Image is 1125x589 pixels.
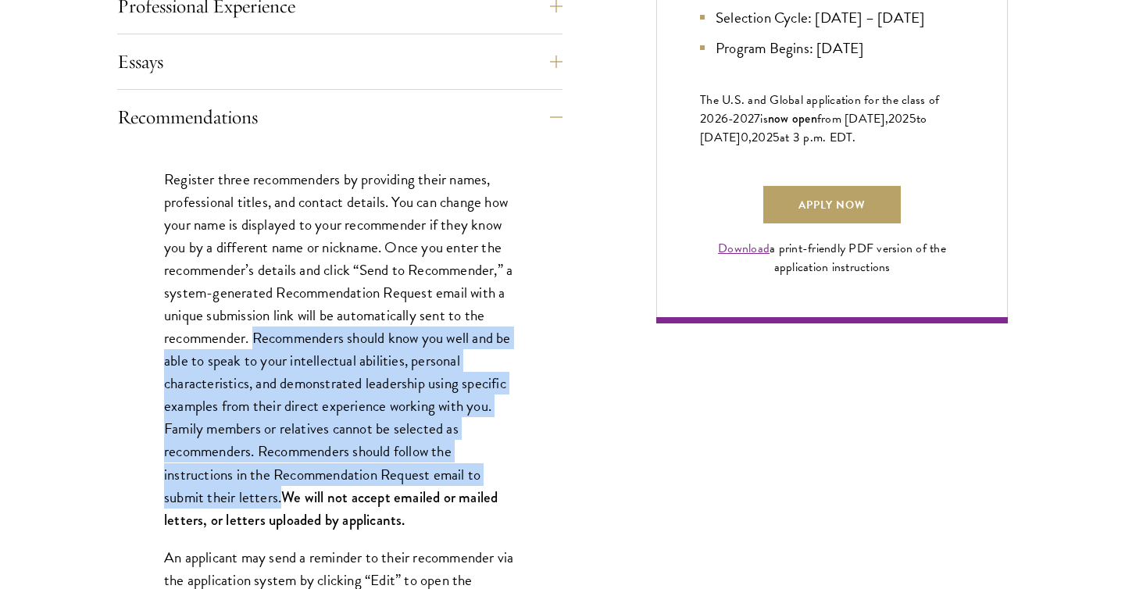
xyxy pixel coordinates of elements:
[164,487,498,530] strong: We will not accept emailed or mailed letters, or letters uploaded by applicants.
[721,109,728,128] span: 6
[700,91,939,128] span: The U.S. and Global application for the class of 202
[700,6,964,29] li: Selection Cycle: [DATE] – [DATE]
[768,109,817,127] span: now open
[752,128,773,147] span: 202
[754,109,760,128] span: 7
[741,128,748,147] span: 0
[700,37,964,59] li: Program Begins: [DATE]
[760,109,768,128] span: is
[117,98,562,136] button: Recommendations
[888,109,909,128] span: 202
[117,43,562,80] button: Essays
[718,239,770,258] a: Download
[700,239,964,277] div: a print-friendly PDF version of the application instructions
[909,109,916,128] span: 5
[164,168,516,531] p: Register three recommenders by providing their names, professional titles, and contact details. Y...
[773,128,780,147] span: 5
[763,186,901,223] a: Apply Now
[817,109,888,128] span: from [DATE],
[748,128,752,147] span: ,
[728,109,754,128] span: -202
[700,109,927,147] span: to [DATE]
[780,128,856,147] span: at 3 p.m. EDT.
